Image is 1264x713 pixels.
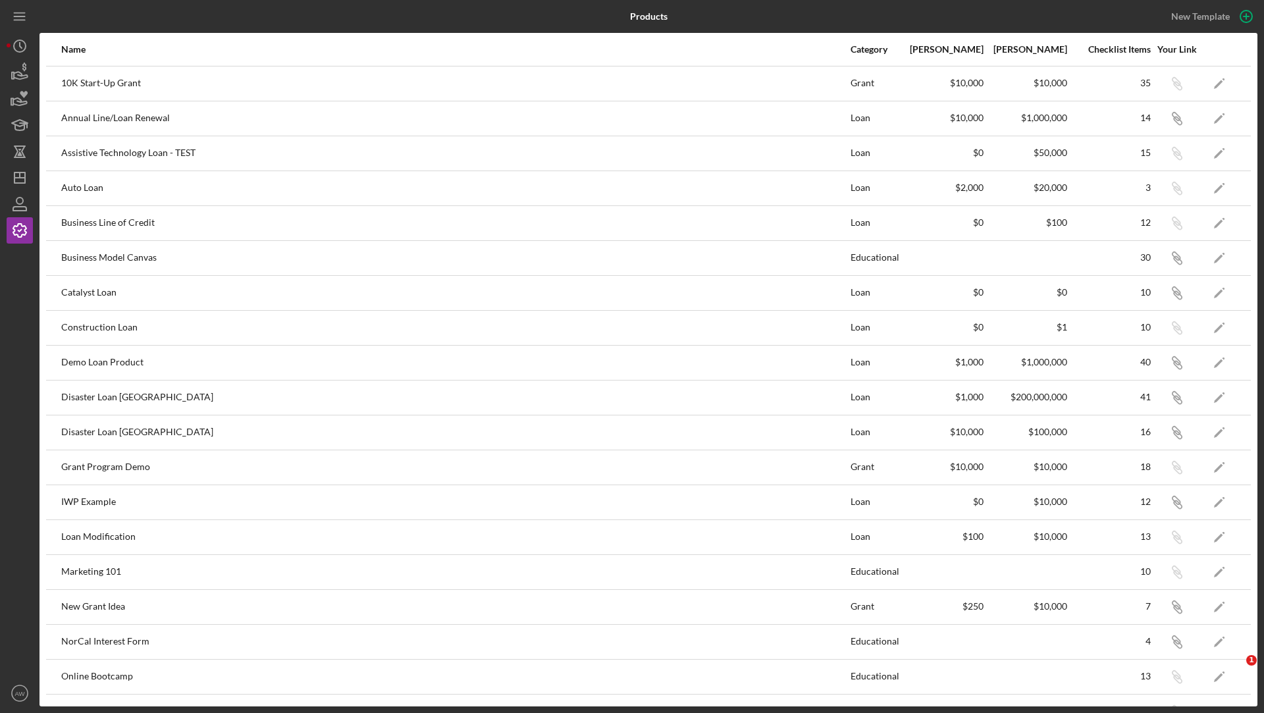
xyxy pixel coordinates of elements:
[61,346,849,379] div: Demo Loan Product
[61,451,849,484] div: Grant Program Demo
[1163,7,1257,26] button: New Template
[7,680,33,706] button: AW
[985,322,1067,332] div: $1
[61,172,849,205] div: Auto Loan
[61,660,849,693] div: Online Bootcamp
[61,242,849,275] div: Business Model Canvas
[985,531,1067,542] div: $10,000
[61,556,849,589] div: Marketing 101
[1068,78,1151,88] div: 35
[901,78,984,88] div: $10,000
[901,182,984,193] div: $2,000
[901,287,984,298] div: $0
[61,102,849,135] div: Annual Line/Loan Renewal
[1068,462,1151,472] div: 18
[985,496,1067,507] div: $10,000
[985,392,1067,402] div: $200,000,000
[1068,566,1151,577] div: 10
[851,242,900,275] div: Educational
[1068,531,1151,542] div: 13
[901,322,984,332] div: $0
[985,44,1067,55] div: [PERSON_NAME]
[61,486,849,519] div: IWP Example
[851,44,900,55] div: Category
[901,462,984,472] div: $10,000
[985,287,1067,298] div: $0
[1068,636,1151,647] div: 4
[985,601,1067,612] div: $10,000
[985,113,1067,123] div: $1,000,000
[61,67,849,100] div: 10K Start-Up Grant
[1152,44,1201,55] div: Your Link
[851,172,900,205] div: Loan
[901,217,984,228] div: $0
[61,591,849,623] div: New Grant Idea
[901,113,984,123] div: $10,000
[985,78,1067,88] div: $10,000
[61,207,849,240] div: Business Line of Credit
[61,625,849,658] div: NorCal Interest Form
[985,217,1067,228] div: $100
[61,277,849,309] div: Catalyst Loan
[1171,7,1230,26] div: New Template
[1068,671,1151,681] div: 13
[901,427,984,437] div: $10,000
[851,556,900,589] div: Educational
[851,102,900,135] div: Loan
[851,207,900,240] div: Loan
[1068,322,1151,332] div: 10
[1068,252,1151,263] div: 30
[1219,655,1251,687] iframe: Intercom live chat
[1068,147,1151,158] div: 15
[61,521,849,554] div: Loan Modification
[14,690,25,697] text: AW
[851,625,900,658] div: Educational
[1068,287,1151,298] div: 10
[901,44,984,55] div: [PERSON_NAME]
[985,357,1067,367] div: $1,000,000
[901,531,984,542] div: $100
[1068,427,1151,437] div: 16
[1068,392,1151,402] div: 41
[851,311,900,344] div: Loan
[901,392,984,402] div: $1,000
[1068,217,1151,228] div: 12
[851,660,900,693] div: Educational
[1068,601,1151,612] div: 7
[851,486,900,519] div: Loan
[851,591,900,623] div: Grant
[61,44,849,55] div: Name
[630,11,668,22] b: Products
[985,182,1067,193] div: $20,000
[1246,655,1257,666] span: 1
[901,357,984,367] div: $1,000
[851,521,900,554] div: Loan
[61,416,849,449] div: Disaster Loan [GEOGRAPHIC_DATA]
[1068,182,1151,193] div: 3
[901,147,984,158] div: $0
[985,147,1067,158] div: $50,000
[851,67,900,100] div: Grant
[851,346,900,379] div: Loan
[61,311,849,344] div: Construction Loan
[851,137,900,170] div: Loan
[61,381,849,414] div: Disaster Loan [GEOGRAPHIC_DATA]
[985,462,1067,472] div: $10,000
[901,496,984,507] div: $0
[985,427,1067,437] div: $100,000
[851,451,900,484] div: Grant
[1068,44,1151,55] div: Checklist Items
[61,137,849,170] div: Assistive Technology Loan - TEST
[1068,496,1151,507] div: 12
[851,416,900,449] div: Loan
[851,381,900,414] div: Loan
[1068,113,1151,123] div: 14
[901,601,984,612] div: $250
[1068,357,1151,367] div: 40
[851,277,900,309] div: Loan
